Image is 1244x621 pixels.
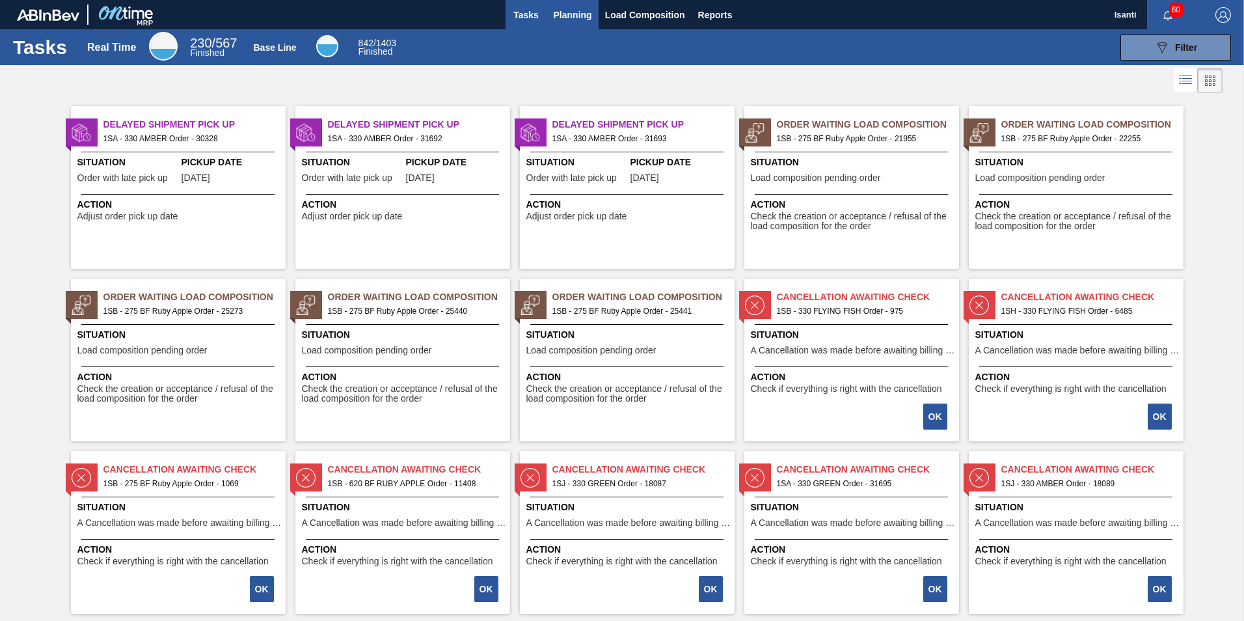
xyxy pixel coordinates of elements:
[302,518,507,528] span: A Cancellation was made before awaiting billing stage
[77,543,282,557] span: Action
[302,501,507,514] span: Situation
[605,7,685,23] span: Load Composition
[751,384,942,394] span: Check if everything is right with the cancellation
[77,198,282,212] span: Action
[296,296,316,315] img: status
[302,346,432,355] span: Load composition pending order
[302,328,507,342] span: Situation
[745,296,764,315] img: status
[969,468,989,488] img: status
[975,557,1167,566] span: Check if everything is right with the cancellation
[630,173,659,183] span: 09/12/2025
[77,346,208,355] span: Load composition pending order
[552,118,735,131] span: Delayed Shipment Pick Up
[1174,68,1198,93] div: List Vision
[521,123,540,143] img: status
[630,156,731,169] span: Pickup Date
[17,9,79,21] img: TNhmsLtSVTkK8tSr43FrP2fwEKptu5GPRR3wAAAABJRU5ErkJggg==
[77,384,282,404] span: Check the creation or acceptance / refusal of the load composition for the order
[72,468,91,488] img: status
[975,384,1167,394] span: Check if everything is right with the cancellation
[77,501,282,514] span: Situation
[358,39,396,56] div: Base Line
[302,173,392,183] span: Order with late pick up
[302,370,507,384] span: Action
[103,304,275,318] span: 1SB - 275 BF Ruby Apple Order - 25273
[1001,290,1183,304] span: Cancellation Awaiting Check
[1001,463,1183,476] span: Cancellation Awaiting Check
[1215,7,1231,23] img: Logout
[526,543,731,557] span: Action
[751,557,942,566] span: Check if everything is right with the cancellation
[751,370,956,384] span: Action
[526,173,617,183] span: Order with late pick up
[358,38,373,48] span: 842
[77,328,282,342] span: Situation
[975,518,1180,528] span: A Cancellation was made before awaiting billing stage
[526,384,731,404] span: Check the creation or acceptance / refusal of the load composition for the order
[975,370,1180,384] span: Action
[975,346,1180,355] span: A Cancellation was made before awaiting billing stage
[552,131,724,146] span: 1SA - 330 AMBER Order - 31693
[526,501,731,514] span: Situation
[698,7,733,23] span: Reports
[526,518,731,528] span: A Cancellation was made before awaiting billing stage
[328,290,510,304] span: Order Waiting Load Composition
[190,48,224,58] span: Finished
[777,476,949,491] span: 1SA - 330 GREEN Order - 31695
[1001,118,1183,131] span: Order Waiting Load Composition
[358,38,396,48] span: / 1403
[526,328,731,342] span: Situation
[1198,68,1223,93] div: Card Vision
[328,463,510,476] span: Cancellation Awaiting Check
[302,543,507,557] span: Action
[925,402,949,431] div: Complete task: 2222766
[77,557,269,566] span: Check if everything is right with the cancellation
[72,123,91,143] img: status
[77,518,282,528] span: A Cancellation was made before awaiting billing stage
[526,370,731,384] span: Action
[1169,3,1183,17] span: 60
[1001,476,1173,491] span: 1SJ - 330 AMBER Order - 18089
[296,468,316,488] img: status
[1148,404,1172,430] button: OK
[13,40,70,55] h1: Tasks
[87,42,136,53] div: Real Time
[254,42,297,53] div: Base Line
[1149,402,1173,431] div: Complete task: 2222767
[751,156,956,169] span: Situation
[328,304,500,318] span: 1SB - 275 BF Ruby Apple Order - 25440
[751,346,956,355] span: A Cancellation was made before awaiting billing stage
[751,173,881,183] span: Load composition pending order
[777,290,959,304] span: Cancellation Awaiting Check
[251,575,275,603] div: Complete task: 2222769
[77,156,178,169] span: Situation
[751,198,956,212] span: Action
[302,557,493,566] span: Check if everything is right with the cancellation
[1120,34,1231,61] button: Filter
[777,118,959,131] span: Order Waiting Load Composition
[975,212,1180,232] span: Check the creation or acceptance / refusal of the load composition for the order
[512,7,541,23] span: Tasks
[700,575,724,603] div: Complete task: 2222776
[526,557,718,566] span: Check if everything is right with the cancellation
[526,198,731,212] span: Action
[103,118,286,131] span: Delayed Shipment Pick Up
[975,328,1180,342] span: Situation
[969,123,989,143] img: status
[406,173,435,183] span: 09/12/2025
[328,131,500,146] span: 1SA - 330 AMBER Order - 31692
[103,476,275,491] span: 1SB - 275 BF Ruby Apple Order - 1069
[777,463,959,476] span: Cancellation Awaiting Check
[190,38,237,57] div: Real Time
[777,131,949,146] span: 1SB - 275 BF Ruby Apple Order - 21955
[1147,6,1189,24] button: Notifications
[77,212,178,221] span: Adjust order pick up date
[302,384,507,404] span: Check the creation or acceptance / refusal of the load composition for the order
[751,212,956,232] span: Check the creation or acceptance / refusal of the load composition for the order
[1001,131,1173,146] span: 1SB - 275 BF Ruby Apple Order - 22255
[103,290,286,304] span: Order Waiting Load Composition
[975,543,1180,557] span: Action
[521,468,540,488] img: status
[476,575,500,603] div: Complete task: 2222774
